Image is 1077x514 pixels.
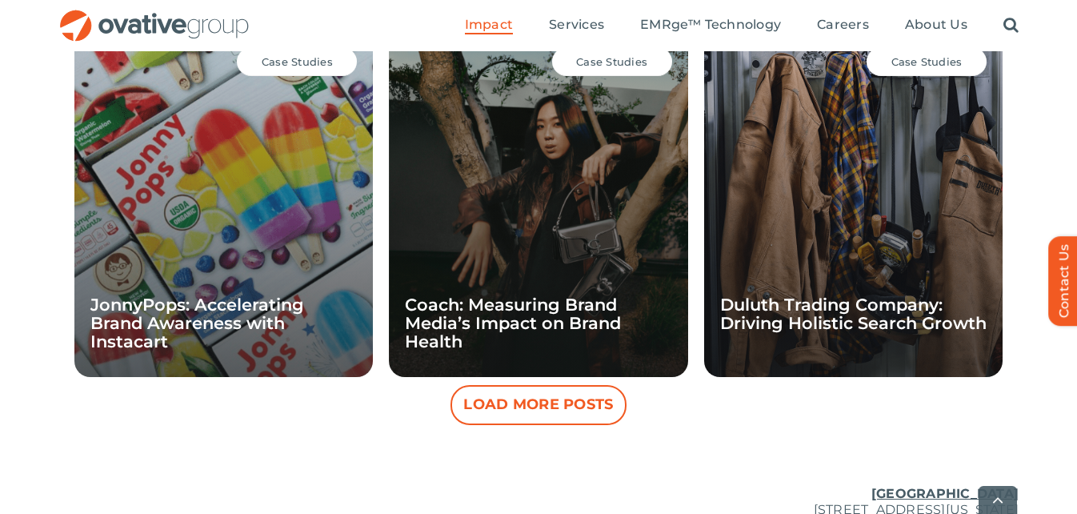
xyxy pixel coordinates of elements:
[905,17,967,33] span: About Us
[720,295,987,333] a: Duluth Trading Company: Driving Holistic Search Growth
[450,385,627,425] button: Load More Posts
[549,17,604,33] span: Services
[405,295,621,351] a: Coach: Measuring Brand Media’s Impact on Brand Health
[58,8,250,23] a: OG_Full_horizontal_RGB
[640,17,781,33] span: EMRge™ Technology
[640,17,781,34] a: EMRge™ Technology
[90,295,304,351] a: JonnyPops: Accelerating Brand Awareness with Instacart
[817,17,869,33] span: Careers
[905,17,967,34] a: About Us
[549,17,604,34] a: Services
[1003,17,1019,34] a: Search
[817,17,869,34] a: Careers
[871,486,1019,501] u: [GEOGRAPHIC_DATA]
[465,17,513,33] span: Impact
[465,17,513,34] a: Impact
